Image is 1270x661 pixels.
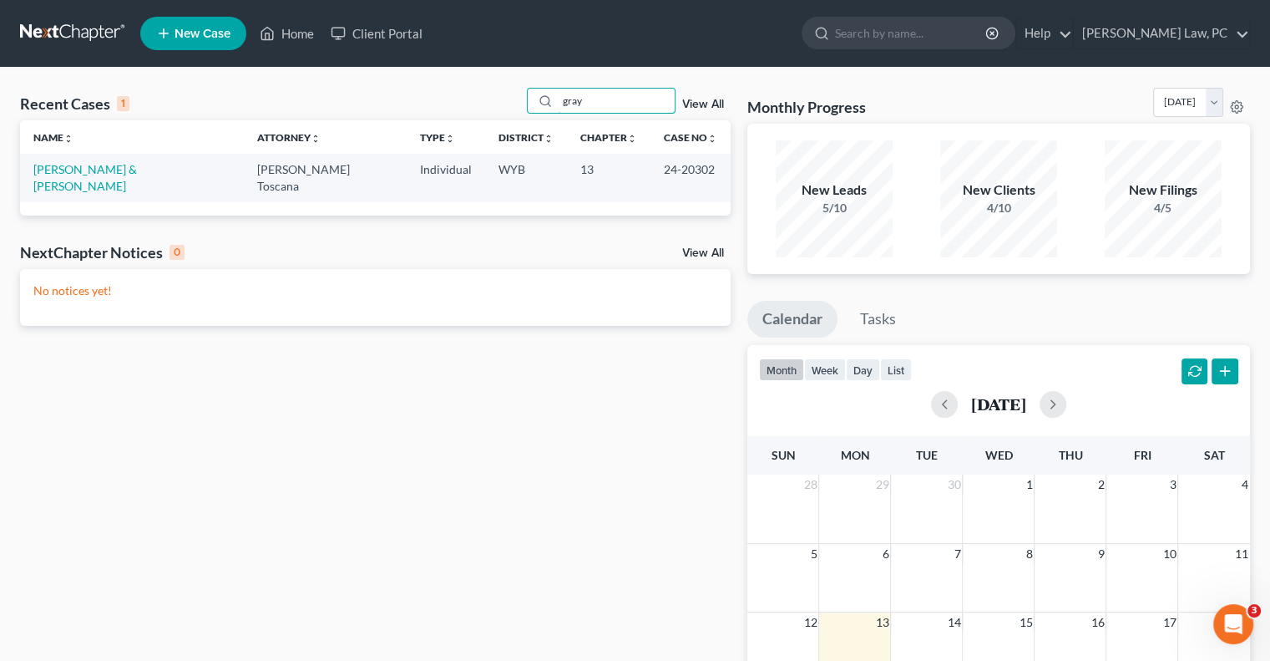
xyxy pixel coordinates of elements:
span: 4 [1240,475,1250,495]
a: View All [682,99,724,110]
iframe: Intercom live chat [1213,604,1253,644]
div: Recent Cases [20,94,129,114]
button: week [804,358,846,381]
div: New Filings [1105,181,1222,200]
button: day [846,358,880,381]
i: unfold_more [707,134,717,144]
p: No notices yet! [33,282,717,299]
td: 13 [567,154,650,201]
span: 6 [880,544,890,564]
span: 10 [1161,544,1177,564]
span: 16 [1089,613,1106,633]
i: unfold_more [544,134,554,144]
span: 2 [1095,475,1106,495]
a: Case Nounfold_more [664,131,717,144]
td: 24-20302 [650,154,731,201]
button: list [880,358,912,381]
button: month [759,358,804,381]
span: 3 [1167,475,1177,495]
h2: [DATE] [971,395,1026,413]
span: 28 [802,475,818,495]
div: New Leads [776,181,893,200]
span: 5 [808,544,818,564]
span: 7 [952,544,962,564]
span: Sat [1203,448,1224,462]
a: Chapterunfold_more [580,131,637,144]
span: 30 [945,475,962,495]
h3: Monthly Progress [747,97,866,117]
a: Help [1016,18,1072,48]
i: unfold_more [63,134,73,144]
div: 1 [117,96,129,111]
div: 4/5 [1105,200,1222,216]
td: WYB [485,154,567,201]
div: NextChapter Notices [20,242,185,262]
div: 5/10 [776,200,893,216]
span: New Case [175,28,230,40]
span: 9 [1095,544,1106,564]
span: Thu [1058,448,1082,462]
a: Nameunfold_more [33,131,73,144]
span: 1 [1024,475,1034,495]
div: New Clients [940,181,1057,200]
span: Wed [984,448,1012,462]
a: Tasks [845,301,911,338]
span: 12 [802,613,818,633]
a: Attorneyunfold_more [257,131,321,144]
a: View All [682,247,724,259]
i: unfold_more [311,134,321,144]
span: 11 [1233,544,1250,564]
a: Calendar [747,301,837,338]
a: Home [251,18,322,48]
td: Individual [407,154,485,201]
i: unfold_more [627,134,637,144]
a: Client Portal [322,18,431,48]
a: [PERSON_NAME] & [PERSON_NAME] [33,162,137,193]
span: 29 [873,475,890,495]
span: 17 [1161,613,1177,633]
span: 3 [1247,604,1261,618]
a: [PERSON_NAME] Law, PC [1074,18,1249,48]
a: Typeunfold_more [420,131,455,144]
span: 15 [1017,613,1034,633]
span: Fri [1133,448,1151,462]
input: Search by name... [558,89,675,113]
span: 14 [945,613,962,633]
div: 4/10 [940,200,1057,216]
input: Search by name... [835,18,988,48]
i: unfold_more [445,134,455,144]
div: 0 [170,245,185,260]
td: [PERSON_NAME] Toscana [244,154,407,201]
span: Sun [771,448,795,462]
a: Districtunfold_more [498,131,554,144]
span: 13 [873,613,890,633]
span: Mon [840,448,869,462]
span: 8 [1024,544,1034,564]
span: Tue [916,448,938,462]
